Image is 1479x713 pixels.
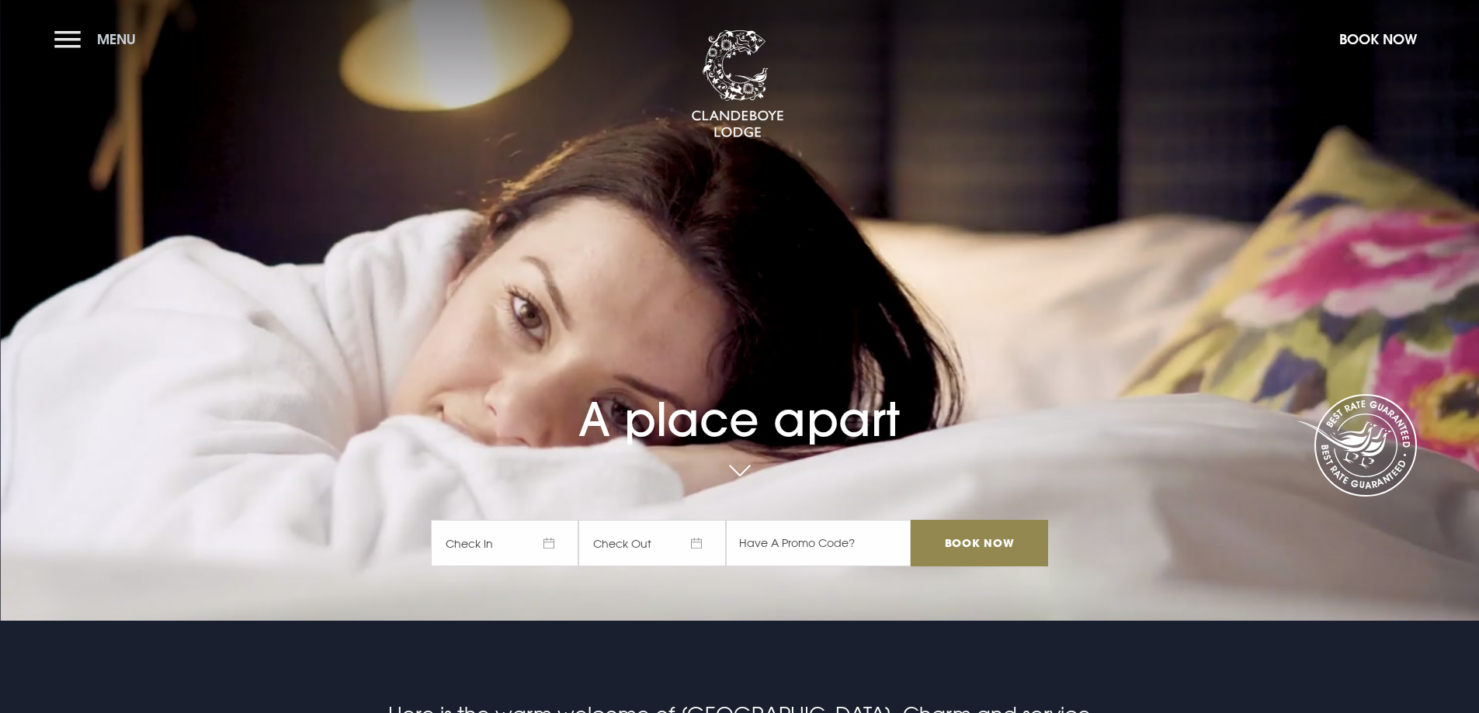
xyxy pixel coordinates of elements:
span: Menu [97,30,136,48]
span: Check In [431,520,578,566]
h1: A place apart [431,348,1047,447]
input: Book Now [911,520,1047,566]
img: Clandeboye Lodge [691,30,784,139]
button: Book Now [1331,22,1425,56]
button: Menu [54,22,144,56]
input: Have A Promo Code? [726,520,911,566]
span: Check Out [578,520,726,566]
